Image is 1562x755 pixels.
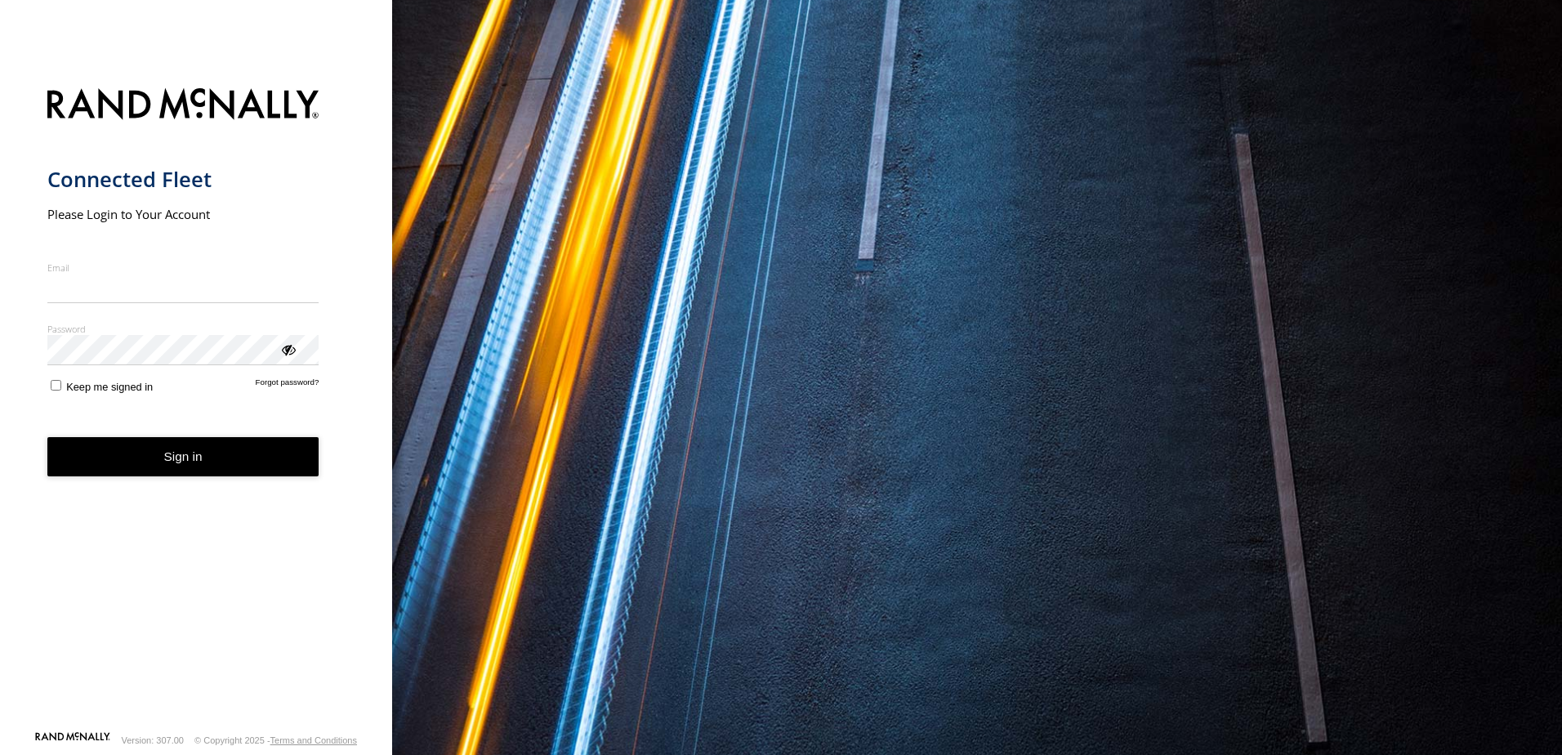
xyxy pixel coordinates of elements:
[47,437,319,477] button: Sign in
[35,732,110,748] a: Visit our Website
[47,323,319,335] label: Password
[47,78,346,730] form: main
[270,735,357,745] a: Terms and Conditions
[194,735,357,745] div: © Copyright 2025 -
[122,735,184,745] div: Version: 307.00
[51,380,61,391] input: Keep me signed in
[47,261,319,274] label: Email
[47,206,319,222] h2: Please Login to Your Account
[47,166,319,193] h1: Connected Fleet
[47,85,319,127] img: Rand McNally
[256,377,319,393] a: Forgot password?
[279,341,296,357] div: ViewPassword
[66,381,153,393] span: Keep me signed in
